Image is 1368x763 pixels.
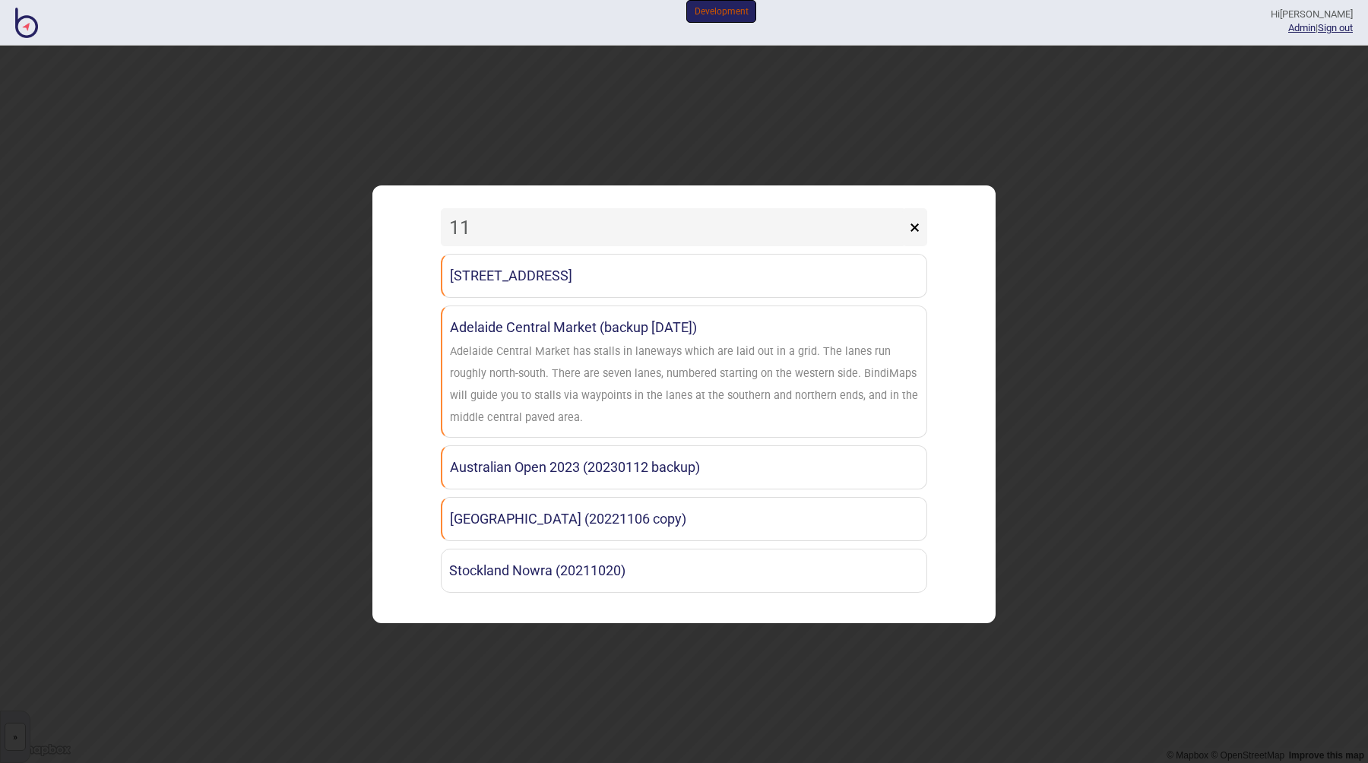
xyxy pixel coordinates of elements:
[15,8,38,38] img: BindiMaps CMS
[1318,22,1353,33] button: Sign out
[441,497,927,541] a: [GEOGRAPHIC_DATA] (20221106 copy)
[441,445,927,489] a: Australian Open 2023 (20230112 backup)
[450,341,919,429] div: Adelaide Central Market has stalls in laneways which are laid out in a grid. The lanes run roughl...
[902,208,927,246] button: ×
[1288,22,1318,33] span: |
[1271,8,1353,21] div: Hi [PERSON_NAME]
[441,549,927,593] a: Stockland Nowra (20211020)
[441,306,927,437] a: Adelaide Central Market (backup [DATE])Adelaide Central Market has stalls in laneways which are l...
[441,254,927,298] a: [STREET_ADDRESS]
[1288,22,1316,33] a: Admin
[441,208,906,246] input: Search locations by tag + name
